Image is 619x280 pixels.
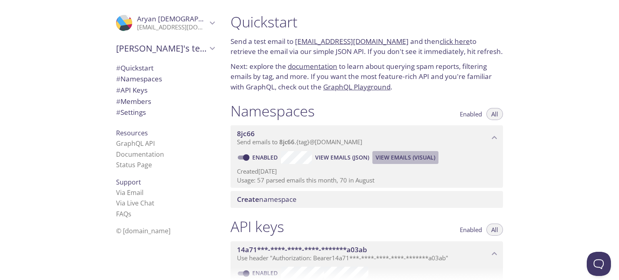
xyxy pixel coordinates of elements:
span: © [DOMAIN_NAME] [116,226,170,235]
span: [PERSON_NAME]'s team [116,43,207,54]
a: Via Live Chat [116,199,154,207]
span: Create [237,195,259,204]
button: View Emails (Visual) [372,151,438,164]
a: [EMAIL_ADDRESS][DOMAIN_NAME] [295,37,409,46]
p: Usage: 57 parsed emails this month, 70 in August [237,176,496,185]
a: GraphQL Playground [323,82,391,91]
div: Quickstart [110,62,221,74]
span: Resources [116,129,148,137]
span: Namespaces [116,74,162,83]
div: 8jc66 namespace [231,125,503,150]
span: API Keys [116,85,147,95]
div: Aryan's team [110,38,221,59]
div: Team Settings [110,107,221,118]
button: All [486,224,503,236]
div: Aryan Jain [110,10,221,36]
p: Next: explore the to learn about querying spam reports, filtering emails by tag, and more. If you... [231,61,503,92]
div: API Keys [110,85,221,96]
a: documentation [288,62,337,71]
button: Enabled [455,224,487,236]
button: Enabled [455,108,487,120]
div: Namespaces [110,73,221,85]
a: click here [440,37,470,46]
p: [EMAIL_ADDRESS][DOMAIN_NAME] [137,23,207,31]
button: View Emails (JSON) [312,151,372,164]
h1: Namespaces [231,102,315,120]
span: namespace [237,195,297,204]
div: Members [110,96,221,107]
a: Documentation [116,150,164,159]
span: Send emails to . {tag} @[DOMAIN_NAME] [237,138,362,146]
span: Quickstart [116,63,154,73]
h1: Quickstart [231,13,503,31]
span: # [116,74,120,83]
span: Members [116,97,151,106]
span: View Emails (Visual) [376,153,435,162]
span: # [116,63,120,73]
a: Via Email [116,188,143,197]
a: GraphQL API [116,139,155,148]
span: Support [116,178,141,187]
span: # [116,108,120,117]
span: 8jc66 [279,138,295,146]
span: # [116,97,120,106]
span: Aryan [DEMOGRAPHIC_DATA] [137,14,233,23]
a: Status Page [116,160,152,169]
iframe: Help Scout Beacon - Open [587,252,611,276]
a: FAQ [116,209,131,218]
span: View Emails (JSON) [315,153,369,162]
div: Create namespace [231,191,503,208]
h1: API keys [231,218,284,236]
a: Enabled [251,153,281,161]
span: Settings [116,108,146,117]
p: Send a test email to and then to retrieve the email via our simple JSON API. If you don't see it ... [231,36,503,57]
p: Created [DATE] [237,167,496,176]
span: # [116,85,120,95]
span: 8jc66 [237,129,255,138]
span: s [128,209,131,218]
button: All [486,108,503,120]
